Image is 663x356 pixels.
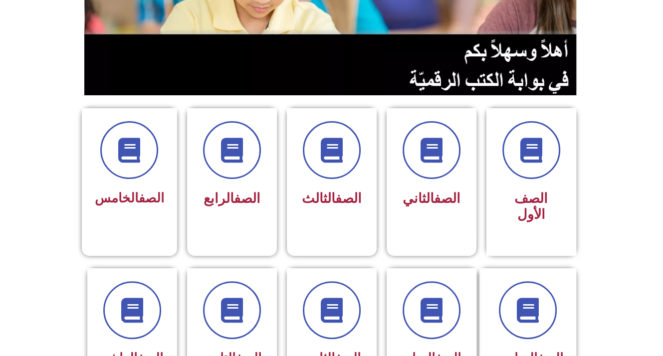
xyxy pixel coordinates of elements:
[95,190,164,205] span: الخامس
[434,190,460,206] a: الصف
[139,190,164,205] a: الصف
[403,190,460,206] span: الثاني
[302,190,362,206] span: الثالث
[204,190,260,206] span: الرابع
[335,190,362,206] a: الصف
[234,190,260,206] a: الصف
[514,190,548,222] span: الصف الأول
